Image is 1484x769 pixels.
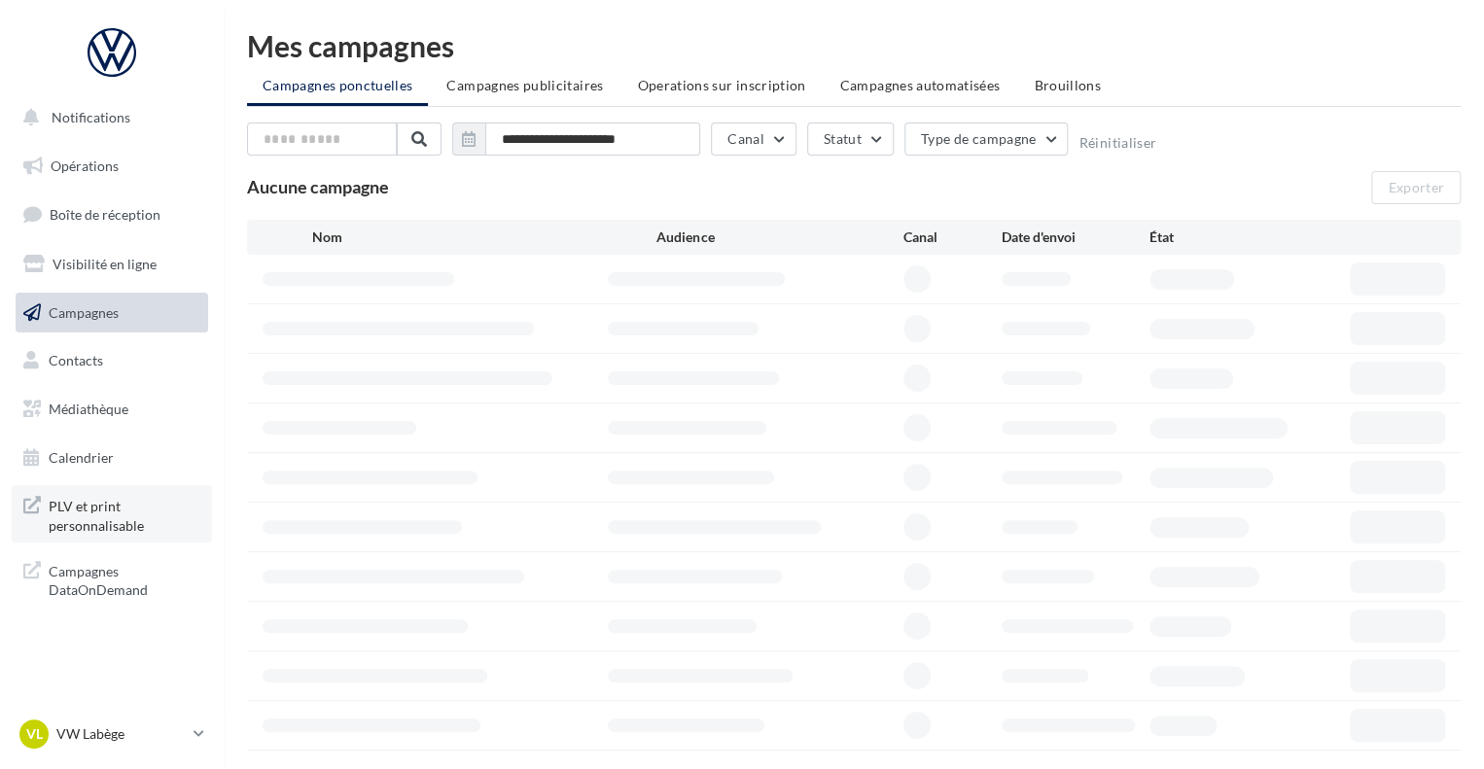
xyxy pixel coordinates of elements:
[12,97,204,138] button: Notifications
[12,485,212,542] a: PLV et print personnalisable
[12,193,212,235] a: Boîte de réception
[12,146,212,187] a: Opérations
[16,716,208,752] a: VL VW Labège
[247,176,389,197] span: Aucune campagne
[49,493,200,535] span: PLV et print personnalisable
[49,303,119,320] span: Campagnes
[12,389,212,430] a: Médiathèque
[807,122,894,156] button: Statut
[49,401,128,417] span: Médiathèque
[637,77,805,93] span: Operations sur inscription
[1034,77,1101,93] span: Brouillons
[1002,227,1149,247] div: Date d'envoi
[50,206,160,223] span: Boîte de réception
[711,122,796,156] button: Canal
[1371,171,1461,204] button: Exporter
[312,227,657,247] div: Nom
[56,724,186,744] p: VW Labège
[12,550,212,608] a: Campagnes DataOnDemand
[840,77,1001,93] span: Campagnes automatisées
[51,157,119,174] span: Opérations
[26,724,43,744] span: VL
[53,256,157,272] span: Visibilité en ligne
[52,109,130,125] span: Notifications
[1149,227,1297,247] div: État
[903,227,1002,247] div: Canal
[446,77,603,93] span: Campagnes publicitaires
[49,558,200,600] span: Campagnes DataOnDemand
[247,31,1461,60] div: Mes campagnes
[656,227,902,247] div: Audience
[904,122,1069,156] button: Type de campagne
[12,437,212,478] a: Calendrier
[12,244,212,285] a: Visibilité en ligne
[12,293,212,333] a: Campagnes
[49,352,103,368] span: Contacts
[12,340,212,381] a: Contacts
[1078,135,1156,151] button: Réinitialiser
[49,449,114,466] span: Calendrier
